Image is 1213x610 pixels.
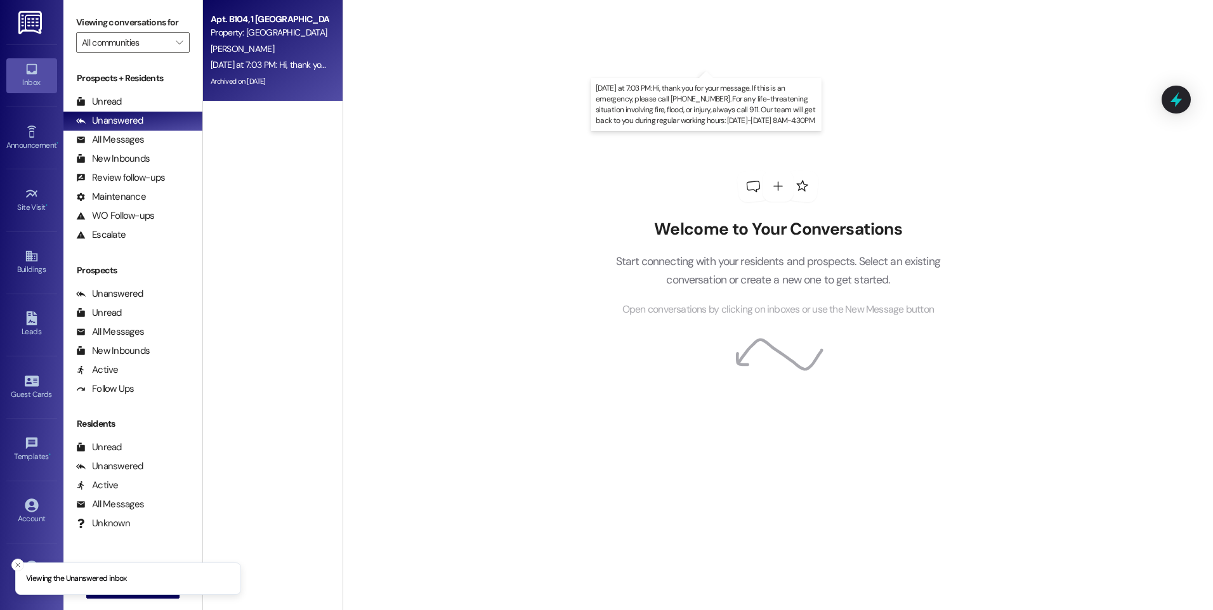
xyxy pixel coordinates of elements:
div: Unread [76,95,122,108]
label: Viewing conversations for [76,13,190,32]
div: Archived on [DATE] [209,74,329,89]
a: Guest Cards [6,370,57,405]
span: • [46,201,48,210]
p: Viewing the Unanswered inbox [26,573,127,585]
div: Active [76,479,119,492]
div: All Messages [76,325,144,339]
button: Close toast [11,559,24,571]
div: WO Follow-ups [76,209,154,223]
div: Unanswered [76,114,143,127]
div: [DATE] at 7:03 PM: Hi, thank you for your message. If this is an emergency, please call [PHONE_NU... [211,59,1196,70]
div: Prospects [63,264,202,277]
div: Maintenance [76,190,146,204]
div: All Messages [76,133,144,146]
div: Residents [63,417,202,431]
div: Unread [76,441,122,454]
span: Open conversations by clicking on inboxes or use the New Message button [622,302,934,318]
span: • [49,450,51,459]
div: Past + Future Residents [63,552,202,566]
i:  [176,37,183,48]
div: Unread [76,306,122,320]
input: All communities [82,32,169,53]
div: Unknown [76,517,130,530]
div: Apt. B104, 1 [GEOGRAPHIC_DATA] [211,13,328,26]
a: Site Visit • [6,183,57,217]
div: New Inbounds [76,344,150,358]
span: • [56,139,58,148]
a: Leads [6,308,57,342]
p: [DATE] at 7:03 PM: Hi, thank you for your message. If this is an emergency, please call [PHONE_NU... [596,83,816,127]
a: Account [6,495,57,529]
div: Active [76,363,119,377]
div: Unanswered [76,460,143,473]
span: [PERSON_NAME] [211,43,274,55]
a: Buildings [6,245,57,280]
h2: Welcome to Your Conversations [596,219,959,240]
img: ResiDesk Logo [18,11,44,34]
a: Inbox [6,58,57,93]
div: Escalate [76,228,126,242]
div: Review follow-ups [76,171,165,185]
div: Unanswered [76,287,143,301]
div: Property: [GEOGRAPHIC_DATA] [211,26,328,39]
a: Templates • [6,432,57,467]
a: Support [6,557,57,591]
div: New Inbounds [76,152,150,165]
div: Follow Ups [76,382,134,396]
div: All Messages [76,498,144,511]
p: Start connecting with your residents and prospects. Select an existing conversation or create a n... [596,252,959,289]
div: Prospects + Residents [63,72,202,85]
